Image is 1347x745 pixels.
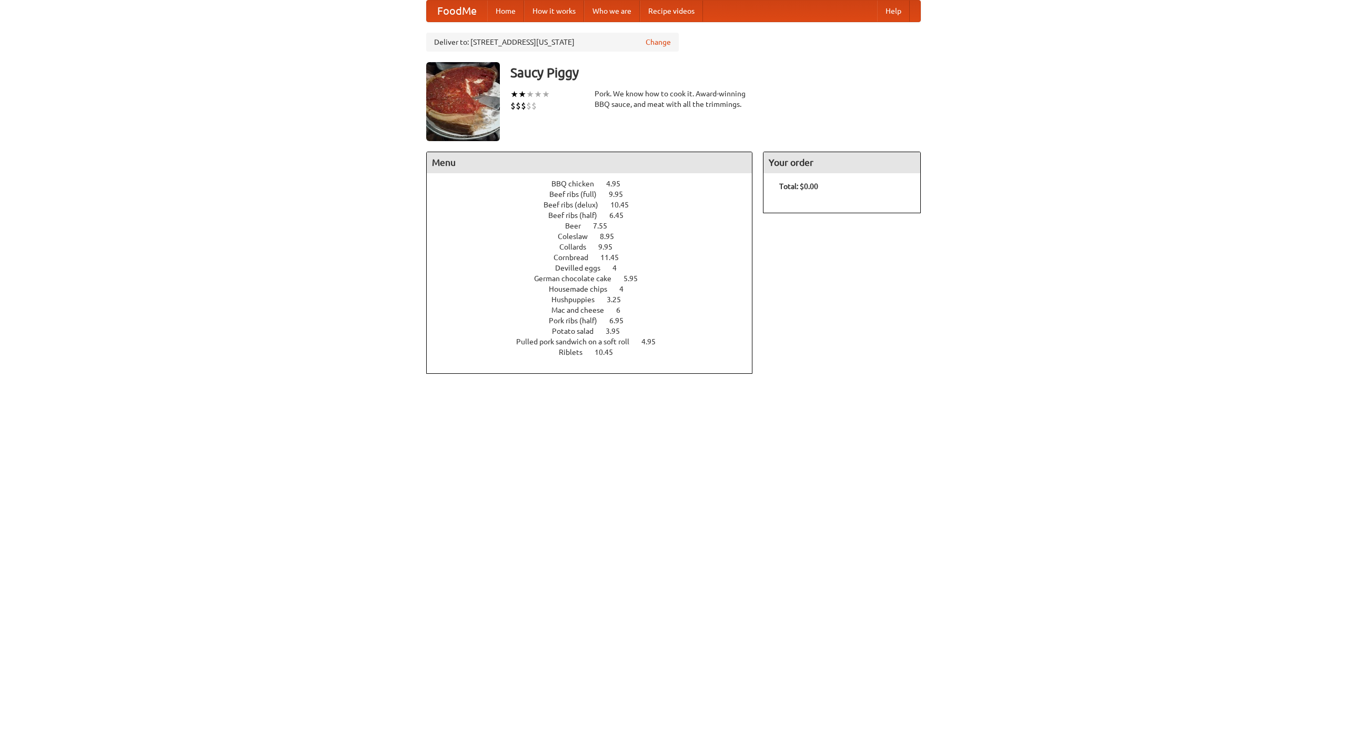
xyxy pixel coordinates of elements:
span: 5.95 [624,274,648,283]
span: 11.45 [600,253,629,262]
span: 3.95 [606,327,630,335]
a: Help [877,1,910,22]
a: FoodMe [427,1,487,22]
span: Pork ribs (half) [549,316,608,325]
a: Recipe videos [640,1,703,22]
span: 10.45 [610,201,639,209]
span: Hushpuppies [551,295,605,304]
span: 9.95 [598,243,623,251]
h3: Saucy Piggy [510,62,921,83]
li: $ [531,100,537,112]
a: How it works [524,1,584,22]
span: Potato salad [552,327,604,335]
span: Cornbread [554,253,599,262]
a: Change [646,37,671,47]
a: Collards 9.95 [559,243,632,251]
a: Pulled pork sandwich on a soft roll 4.95 [516,337,675,346]
span: Mac and cheese [551,306,615,314]
span: Collards [559,243,597,251]
li: $ [510,100,516,112]
h4: Your order [763,152,920,173]
span: 6.45 [609,211,634,220]
span: 8.95 [600,232,625,241]
a: Home [487,1,524,22]
span: Riblets [559,348,593,356]
span: Pulled pork sandwich on a soft roll [516,337,640,346]
span: Beer [565,222,591,230]
span: BBQ chicken [551,180,605,188]
span: 6.95 [609,316,634,325]
h4: Menu [427,152,752,173]
span: Beef ribs (full) [549,190,607,198]
span: 6 [616,306,631,314]
li: $ [521,100,526,112]
li: ★ [518,88,526,100]
a: Beer 7.55 [565,222,627,230]
a: Pork ribs (half) 6.95 [549,316,643,325]
a: Coleslaw 8.95 [558,232,634,241]
span: 4.95 [641,337,666,346]
li: ★ [534,88,542,100]
span: Beef ribs (half) [548,211,608,220]
li: ★ [526,88,534,100]
a: German chocolate cake 5.95 [534,274,657,283]
span: Beef ribs (delux) [544,201,609,209]
li: ★ [542,88,550,100]
a: Housemade chips 4 [549,285,643,293]
span: Housemade chips [549,285,618,293]
a: Beef ribs (half) 6.45 [548,211,643,220]
b: Total: $0.00 [779,182,818,191]
span: 3.25 [607,295,631,304]
a: Who we are [584,1,640,22]
span: 10.45 [595,348,624,356]
a: Beef ribs (full) 9.95 [549,190,642,198]
span: Coleslaw [558,232,598,241]
a: Mac and cheese 6 [551,306,640,314]
a: Riblets 10.45 [559,348,632,356]
a: Beef ribs (delux) 10.45 [544,201,648,209]
div: Pork. We know how to cook it. Award-winning BBQ sauce, and meat with all the trimmings. [595,88,752,110]
a: Potato salad 3.95 [552,327,639,335]
span: German chocolate cake [534,274,622,283]
a: BBQ chicken 4.95 [551,180,640,188]
span: 7.55 [593,222,618,230]
li: ★ [510,88,518,100]
li: $ [516,100,521,112]
span: 4 [619,285,634,293]
img: angular.jpg [426,62,500,141]
span: Devilled eggs [555,264,611,272]
a: Cornbread 11.45 [554,253,638,262]
li: $ [526,100,531,112]
span: 4.95 [606,180,631,188]
div: Deliver to: [STREET_ADDRESS][US_STATE] [426,33,679,52]
a: Hushpuppies 3.25 [551,295,640,304]
a: Devilled eggs 4 [555,264,636,272]
span: 9.95 [609,190,634,198]
span: 4 [612,264,627,272]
